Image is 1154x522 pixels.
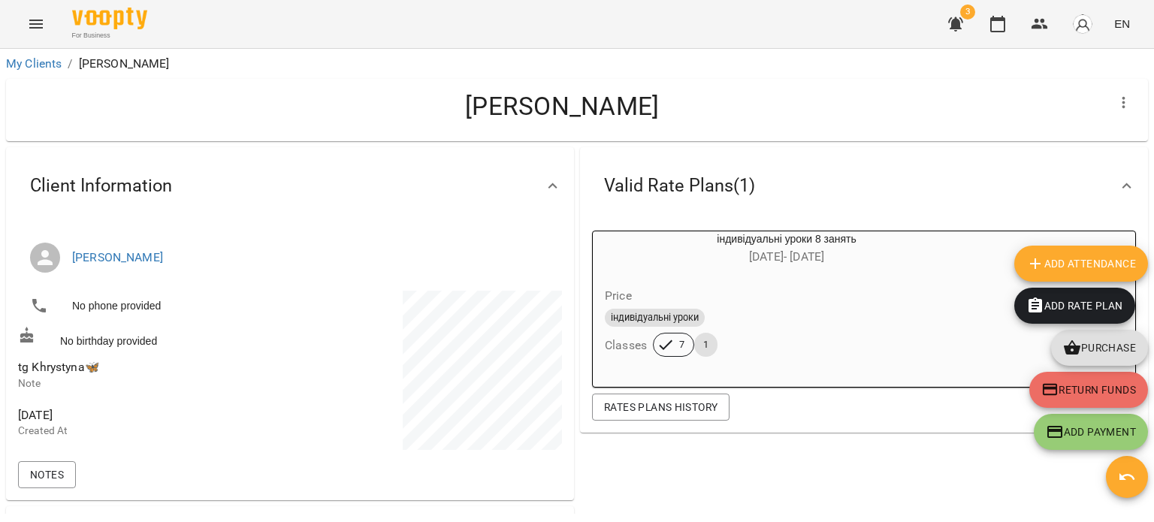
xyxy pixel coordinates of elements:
[18,376,287,391] p: Note
[1026,255,1136,273] span: Add Attendance
[79,55,170,73] p: [PERSON_NAME]
[749,249,824,264] span: [DATE] - [DATE]
[18,406,287,424] span: [DATE]
[1014,288,1135,324] button: Add Rate plan
[605,285,632,306] h6: Price
[6,56,62,71] a: My Clients
[605,311,705,324] span: індивідуальні уроки
[1051,330,1148,366] button: Purchase
[18,291,287,321] li: No phone provided
[1041,381,1136,399] span: Return funds
[960,5,975,20] span: 3
[1063,339,1136,357] span: Purchase
[1108,10,1136,38] button: EN
[604,398,717,416] span: Rates Plans History
[1114,16,1130,32] span: EN
[18,461,76,488] button: Notes
[18,360,100,374] span: tg Khrystyna🦋
[694,338,717,352] span: 1
[30,466,64,484] span: Notes
[30,174,172,198] span: Client Information
[593,231,980,375] button: індивідуальні уроки 8 занять[DATE]- [DATE]Priceіндивідуальні урокиClasses71
[605,335,647,356] h6: Classes
[1072,14,1093,35] img: avatar_s.png
[68,55,72,73] li: /
[593,231,980,267] div: індивідуальні уроки 8 занять
[6,55,1148,73] nav: breadcrumb
[580,147,1148,225] div: Valid Rate Plans(1)
[72,31,147,41] span: For Business
[1014,246,1148,282] button: Add Attendance
[72,8,147,29] img: Voopty Logo
[18,91,1106,122] h4: [PERSON_NAME]
[18,6,54,42] button: Menu
[604,174,755,198] span: Valid Rate Plans ( 1 )
[18,424,287,439] p: Created At
[670,338,693,352] span: 7
[1026,297,1123,315] span: Add Rate plan
[1046,423,1136,441] span: Add Payment
[15,324,290,352] div: No birthday provided
[1029,372,1148,408] button: Return funds
[72,250,163,264] a: [PERSON_NAME]
[6,147,574,225] div: Client Information
[592,394,730,421] button: Rates Plans History
[1034,414,1148,450] button: Add Payment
